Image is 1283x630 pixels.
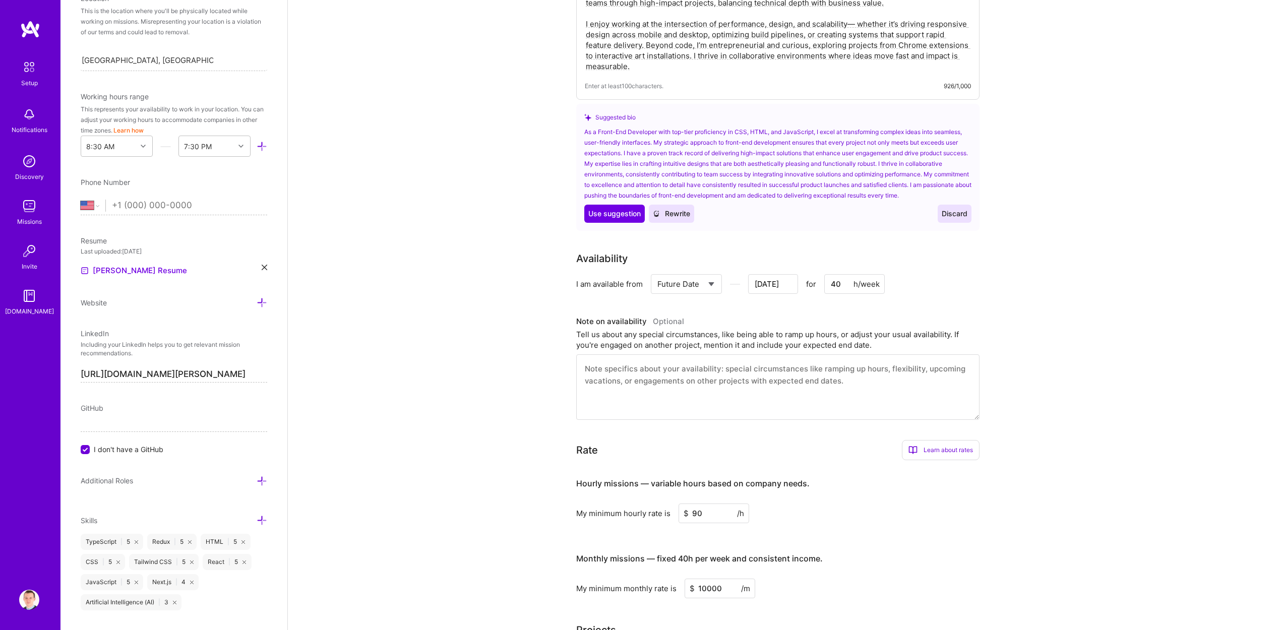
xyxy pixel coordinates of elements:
input: XXX [679,503,749,523]
div: I am available from [576,279,643,289]
div: JavaScript 5 [81,574,143,590]
span: | [174,538,176,546]
span: | [120,538,123,546]
span: | [102,558,104,566]
div: This represents your availability to work in your location. You can adjust your working hours to ... [81,104,267,136]
span: | [228,558,230,566]
div: Suggested bio [584,112,971,122]
a: User Avatar [17,590,42,610]
span: Rewrite [653,209,690,219]
div: 8:30 AM [86,141,114,152]
span: Enter at least 100 characters. [585,81,663,91]
i: icon Close [190,581,194,584]
span: | [176,558,178,566]
img: setup [19,56,40,78]
i: icon Chevron [141,144,146,149]
span: for [806,279,816,289]
button: Discard [938,205,971,223]
span: Discard [942,209,967,219]
span: Additional Roles [81,476,133,485]
span: LinkedIn [81,329,109,338]
input: XX [824,274,885,294]
div: Availability [576,251,628,266]
i: icon Close [188,540,192,544]
div: Last uploaded: [DATE] [81,246,267,257]
div: Missions [17,216,42,227]
input: +1 (000) 000-0000 [112,191,267,220]
img: guide book [19,286,39,306]
div: CSS 5 [81,554,125,570]
span: Skills [81,516,97,525]
span: $ [690,583,695,594]
img: Invite [19,241,39,261]
span: /m [741,583,750,594]
p: Including your LinkedIn helps you to get relevant mission recommendations. [81,341,267,358]
span: Phone Number [81,178,130,186]
div: Tailwind CSS 5 [129,554,199,570]
span: GitHub [81,404,103,412]
i: icon Close [241,540,245,544]
div: React 5 [203,554,251,570]
i: icon HorizontalInLineDivider [729,279,741,290]
span: | [120,578,123,586]
span: | [158,598,160,606]
span: I don't have a GitHub [94,444,163,455]
div: My minimum monthly rate is [576,583,677,594]
div: Tell us about any special circumstances, like being able to ramp up hours, or adjust your usual a... [576,329,980,350]
span: Resume [81,236,107,245]
div: This is the location where you'll be physically located while working on missions. Misrepresentin... [81,6,267,37]
div: TypeScript 5 [81,534,143,550]
span: $ [684,508,689,519]
div: Artificial Intelligence (AI) 3 [81,594,181,610]
div: HTML 5 [201,534,250,550]
span: Website [81,298,107,307]
input: XXX [685,579,755,598]
div: My minimum hourly rate is [576,508,670,519]
div: 926/1,000 [944,81,971,91]
i: icon Chevron [238,144,243,149]
div: Note on availability [576,314,684,329]
div: Next.js 4 [147,574,199,590]
img: logo [20,20,40,38]
i: icon Close [262,265,267,270]
h4: Hourly missions — variable hours based on company needs. [576,479,810,488]
div: Setup [21,78,38,88]
i: icon Close [173,601,176,604]
i: icon Close [190,560,194,564]
img: teamwork [19,196,39,216]
span: Working hours range [81,92,149,101]
a: [PERSON_NAME] Resume [81,265,187,277]
button: Use suggestion [584,205,645,223]
div: Invite [22,261,37,272]
i: icon HorizontalInLineDivider [160,141,171,152]
button: Rewrite [649,205,694,223]
i: icon Close [135,540,138,544]
button: Learn how [113,125,144,136]
i: icon Close [116,560,120,564]
i: icon Close [242,560,246,564]
span: | [175,578,177,586]
i: icon Close [135,581,138,584]
i: icon CrystalBall [653,210,660,217]
img: User Avatar [19,590,39,610]
div: h/week [853,279,880,289]
div: Redux 5 [147,534,197,550]
img: bell [19,104,39,124]
div: Learn about rates [902,440,980,460]
div: Rate [576,443,598,458]
span: Use suggestion [588,209,641,219]
div: Notifications [12,124,47,135]
div: As a Front-End Developer with top-tier proficiency in CSS, HTML, and JavaScript, I excel at trans... [584,127,971,201]
h4: Monthly missions — fixed 40h per week and consistent income. [576,554,823,563]
div: Discovery [15,171,44,182]
img: discovery [19,151,39,171]
i: icon BookOpen [908,446,918,455]
span: /h [737,508,744,519]
div: 7:30 PM [184,141,212,152]
span: Optional [653,317,684,326]
span: | [227,538,229,546]
div: [DOMAIN_NAME] [5,306,54,317]
i: icon SuggestedTeams [584,113,591,120]
img: Resume [81,267,89,275]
